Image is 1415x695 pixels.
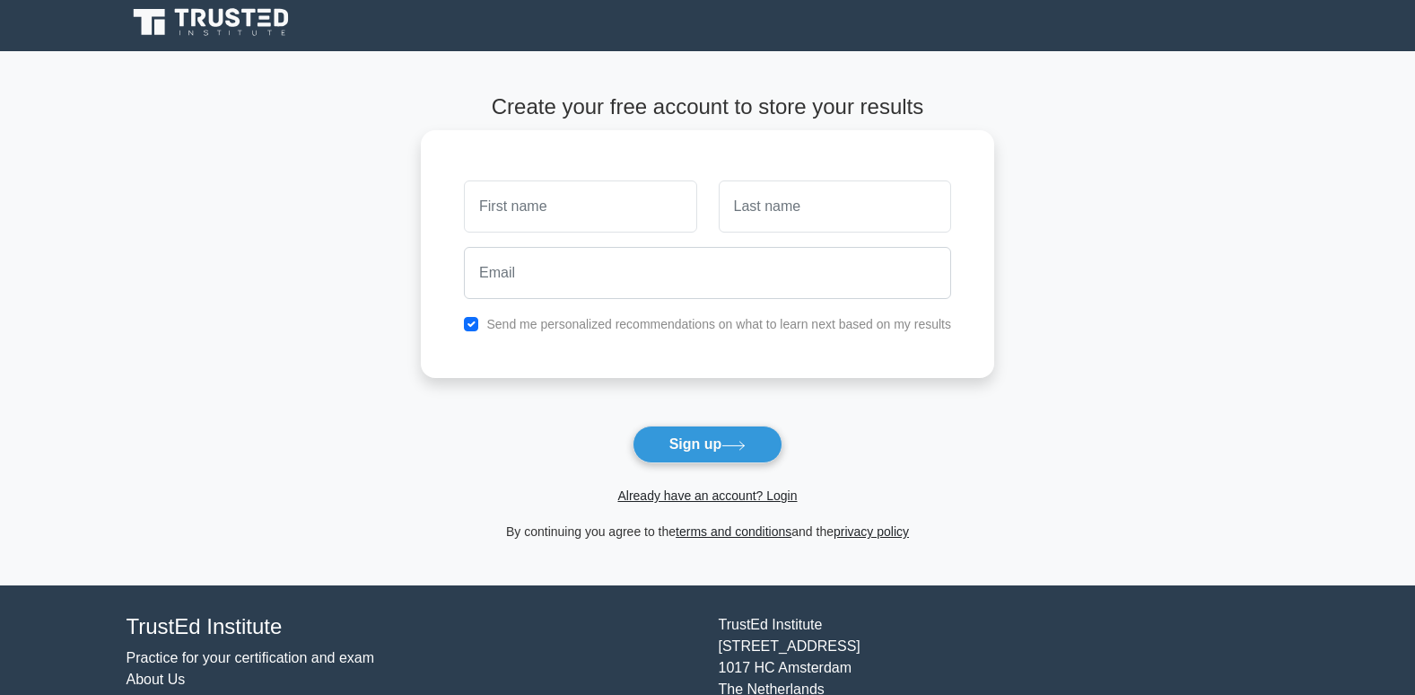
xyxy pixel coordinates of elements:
[127,650,375,665] a: Practice for your certification and exam
[486,317,951,331] label: Send me personalized recommendations on what to learn next based on my results
[127,672,186,687] a: About Us
[410,521,1005,542] div: By continuing you agree to the and the
[421,94,994,120] h4: Create your free account to store your results
[719,180,951,233] input: Last name
[617,488,797,503] a: Already have an account? Login
[464,247,951,299] input: Email
[127,614,697,640] h4: TrustEd Institute
[676,524,791,539] a: terms and conditions
[633,426,783,463] button: Sign up
[464,180,696,233] input: First name
[834,524,909,539] a: privacy policy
